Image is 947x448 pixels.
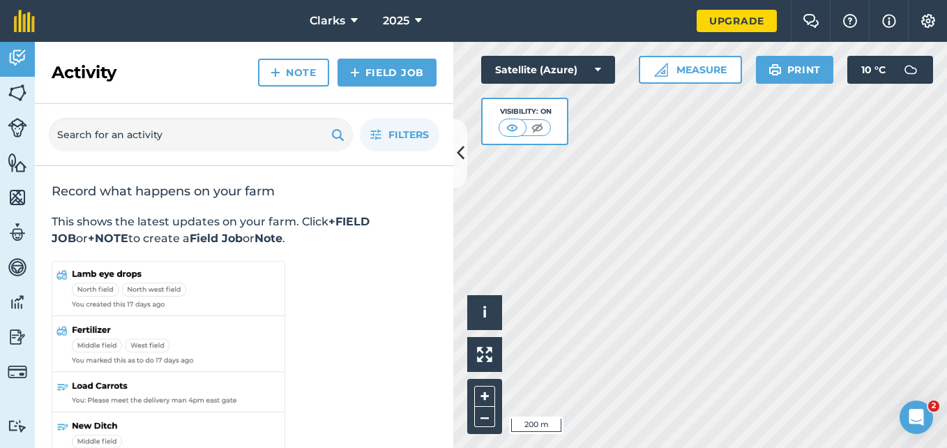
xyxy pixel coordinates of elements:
img: Four arrows, one pointing top left, one top right, one bottom right and the last bottom left [477,347,492,362]
img: svg+xml;base64,PHN2ZyB4bWxucz0iaHR0cDovL3d3dy53My5vcmcvMjAwMC9zdmciIHdpZHRoPSIxOSIgaGVpZ2h0PSIyNC... [768,61,782,78]
img: svg+xml;base64,PD94bWwgdmVyc2lvbj0iMS4wIiBlbmNvZGluZz0idXRmLTgiPz4KPCEtLSBHZW5lcmF0b3I6IEFkb2JlIE... [8,362,27,382]
button: i [467,295,502,330]
span: Filters [388,127,429,142]
img: svg+xml;base64,PHN2ZyB4bWxucz0iaHR0cDovL3d3dy53My5vcmcvMjAwMC9zdmciIHdpZHRoPSI1NiIgaGVpZ2h0PSI2MC... [8,152,27,173]
span: 2025 [383,13,409,29]
a: Note [258,59,329,87]
img: svg+xml;base64,PD94bWwgdmVyc2lvbj0iMS4wIiBlbmNvZGluZz0idXRmLTgiPz4KPCEtLSBHZW5lcmF0b3I6IEFkb2JlIE... [8,257,27,278]
img: svg+xml;base64,PHN2ZyB4bWxucz0iaHR0cDovL3d3dy53My5vcmcvMjAwMC9zdmciIHdpZHRoPSIxNCIgaGVpZ2h0PSIyNC... [271,64,280,81]
img: svg+xml;base64,PD94bWwgdmVyc2lvbj0iMS4wIiBlbmNvZGluZz0idXRmLTgiPz4KPCEtLSBHZW5lcmF0b3I6IEFkb2JlIE... [897,56,925,84]
button: Filters [360,118,439,151]
button: – [474,407,495,427]
h2: Record what happens on your farm [52,183,437,200]
input: Search for an activity [49,118,353,151]
img: A question mark icon [842,14,858,28]
span: 10 ° C [861,56,886,84]
p: This shows the latest updates on your farm. Click or to create a or . [52,214,437,247]
span: i [483,304,487,321]
iframe: Intercom live chat [900,401,933,434]
img: svg+xml;base64,PHN2ZyB4bWxucz0iaHR0cDovL3d3dy53My5vcmcvMjAwMC9zdmciIHdpZHRoPSIxOSIgaGVpZ2h0PSIyNC... [331,126,344,143]
img: Two speech bubbles overlapping with the left bubble in the forefront [803,14,819,28]
img: svg+xml;base64,PD94bWwgdmVyc2lvbj0iMS4wIiBlbmNvZGluZz0idXRmLTgiPz4KPCEtLSBHZW5lcmF0b3I6IEFkb2JlIE... [8,419,27,433]
img: svg+xml;base64,PHN2ZyB4bWxucz0iaHR0cDovL3d3dy53My5vcmcvMjAwMC9zdmciIHdpZHRoPSIxNCIgaGVpZ2h0PSIyNC... [350,64,360,81]
img: svg+xml;base64,PHN2ZyB4bWxucz0iaHR0cDovL3d3dy53My5vcmcvMjAwMC9zdmciIHdpZHRoPSI1MCIgaGVpZ2h0PSI0MC... [529,121,546,135]
a: Field Job [338,59,437,87]
img: Ruler icon [654,63,668,77]
strong: +NOTE [88,232,128,245]
strong: Note [255,232,282,245]
button: Satellite (Azure) [481,56,615,84]
button: 10 °C [847,56,933,84]
img: svg+xml;base64,PD94bWwgdmVyc2lvbj0iMS4wIiBlbmNvZGluZz0idXRmLTgiPz4KPCEtLSBHZW5lcmF0b3I6IEFkb2JlIE... [8,292,27,313]
span: Clarks [310,13,345,29]
button: Measure [639,56,742,84]
img: fieldmargin Logo [14,10,35,32]
img: svg+xml;base64,PD94bWwgdmVyc2lvbj0iMS4wIiBlbmNvZGluZz0idXRmLTgiPz4KPCEtLSBHZW5lcmF0b3I6IEFkb2JlIE... [8,47,27,68]
h2: Activity [52,61,116,84]
img: svg+xml;base64,PHN2ZyB4bWxucz0iaHR0cDovL3d3dy53My5vcmcvMjAwMC9zdmciIHdpZHRoPSIxNyIgaGVpZ2h0PSIxNy... [882,13,896,29]
img: svg+xml;base64,PD94bWwgdmVyc2lvbj0iMS4wIiBlbmNvZGluZz0idXRmLTgiPz4KPCEtLSBHZW5lcmF0b3I6IEFkb2JlIE... [8,118,27,137]
img: svg+xml;base64,PHN2ZyB4bWxucz0iaHR0cDovL3d3dy53My5vcmcvMjAwMC9zdmciIHdpZHRoPSI1MCIgaGVpZ2h0PSI0MC... [503,121,521,135]
a: Upgrade [697,10,777,32]
img: A cog icon [920,14,937,28]
button: + [474,386,495,407]
img: svg+xml;base64,PD94bWwgdmVyc2lvbj0iMS4wIiBlbmNvZGluZz0idXRmLTgiPz4KPCEtLSBHZW5lcmF0b3I6IEFkb2JlIE... [8,222,27,243]
img: svg+xml;base64,PHN2ZyB4bWxucz0iaHR0cDovL3d3dy53My5vcmcvMjAwMC9zdmciIHdpZHRoPSI1NiIgaGVpZ2h0PSI2MC... [8,82,27,103]
img: svg+xml;base64,PD94bWwgdmVyc2lvbj0iMS4wIiBlbmNvZGluZz0idXRmLTgiPz4KPCEtLSBHZW5lcmF0b3I6IEFkb2JlIE... [8,327,27,348]
div: Visibility: On [499,106,552,117]
img: svg+xml;base64,PHN2ZyB4bWxucz0iaHR0cDovL3d3dy53My5vcmcvMjAwMC9zdmciIHdpZHRoPSI1NiIgaGVpZ2h0PSI2MC... [8,187,27,208]
button: Print [756,56,834,84]
span: 2 [928,401,939,412]
strong: Field Job [190,232,243,245]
